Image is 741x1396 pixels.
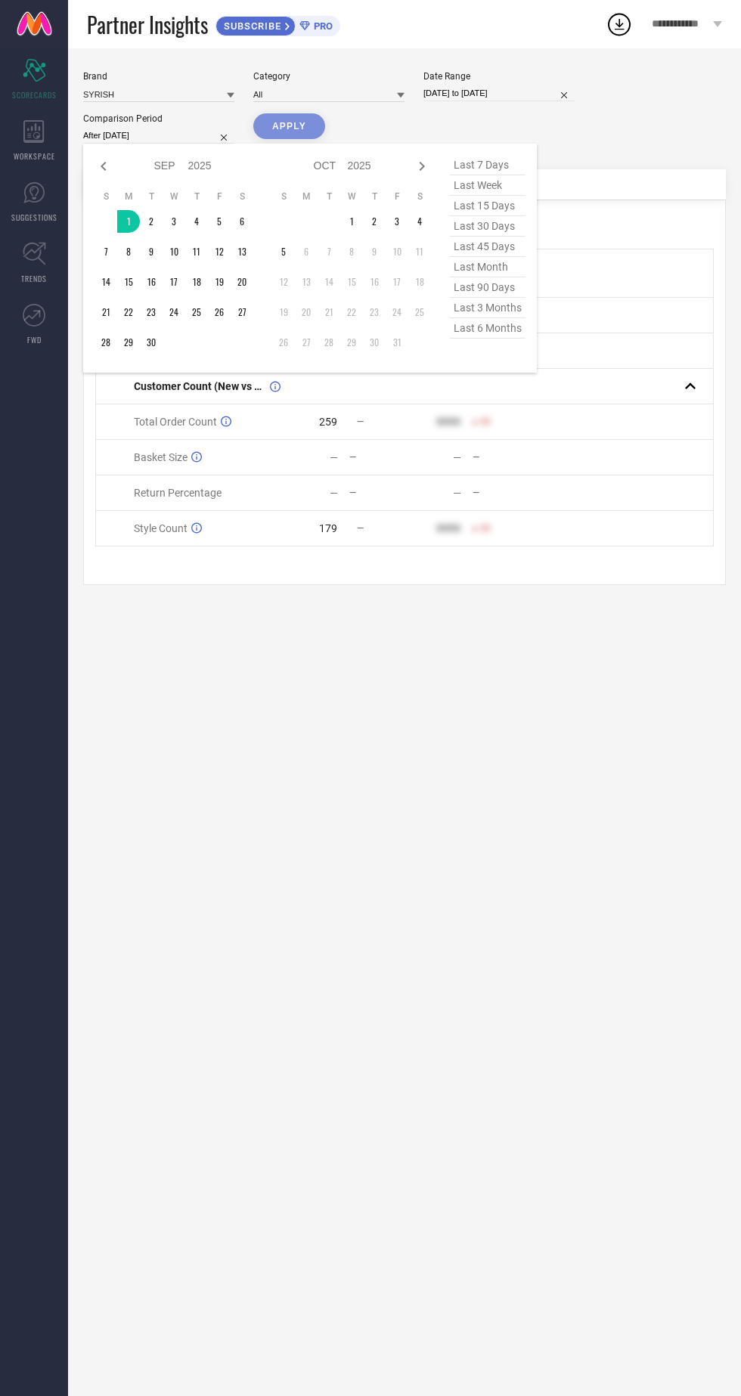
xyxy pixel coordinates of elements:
span: Basket Size [134,451,188,463]
td: Fri Oct 31 2025 [386,331,408,354]
div: — [473,452,527,463]
td: Fri Sep 05 2025 [208,210,231,233]
span: last month [450,257,526,277]
td: Mon Sep 29 2025 [117,331,140,354]
th: Monday [117,190,140,203]
td: Wed Sep 17 2025 [163,271,185,293]
td: Fri Oct 10 2025 [386,240,408,263]
span: Style Count [134,522,188,534]
span: last 90 days [450,277,526,298]
td: Thu Oct 02 2025 [363,210,386,233]
th: Friday [386,190,408,203]
td: Mon Sep 22 2025 [117,301,140,323]
td: Wed Oct 29 2025 [340,331,363,354]
div: Category [253,71,405,82]
div: — [453,451,461,463]
div: 9999 [436,416,460,428]
th: Friday [208,190,231,203]
th: Monday [295,190,318,203]
div: — [330,487,338,499]
td: Tue Oct 07 2025 [318,240,340,263]
td: Mon Oct 06 2025 [295,240,318,263]
td: Mon Oct 20 2025 [295,301,318,323]
span: PRO [310,20,333,32]
th: Sunday [95,190,117,203]
td: Mon Oct 27 2025 [295,331,318,354]
td: Tue Oct 14 2025 [318,271,340,293]
td: Tue Oct 21 2025 [318,301,340,323]
td: Tue Sep 23 2025 [140,301,163,323]
td: Wed Oct 15 2025 [340,271,363,293]
span: last 30 days [450,216,526,237]
th: Tuesday [140,190,163,203]
span: Total Order Count [134,416,217,428]
div: Open download list [606,11,633,38]
div: Next month [413,157,431,175]
td: Thu Sep 04 2025 [185,210,208,233]
td: Sun Sep 21 2025 [95,301,117,323]
th: Wednesday [340,190,363,203]
td: Wed Oct 01 2025 [340,210,363,233]
th: Sunday [272,190,295,203]
div: — [453,487,461,499]
td: Tue Sep 30 2025 [140,331,163,354]
td: Fri Oct 03 2025 [386,210,408,233]
span: — [357,416,364,427]
td: Wed Oct 08 2025 [340,240,363,263]
a: SUBSCRIBEPRO [215,12,340,36]
div: — [349,488,404,498]
td: Sat Sep 27 2025 [231,301,253,323]
span: FWD [27,334,42,345]
td: Wed Sep 24 2025 [163,301,185,323]
div: — [349,452,404,463]
td: Tue Sep 09 2025 [140,240,163,263]
span: Partner Insights [87,9,208,40]
th: Tuesday [318,190,340,203]
th: Wednesday [163,190,185,203]
td: Fri Sep 12 2025 [208,240,231,263]
span: SCORECARDS [12,89,57,101]
span: SUGGESTIONS [11,212,57,223]
input: Select comparison period [83,128,234,144]
td: Sun Oct 12 2025 [272,271,295,293]
td: Sat Oct 18 2025 [408,271,431,293]
td: Sat Oct 04 2025 [408,210,431,233]
td: Sat Sep 13 2025 [231,240,253,263]
span: last 15 days [450,196,526,216]
td: Sun Oct 26 2025 [272,331,295,354]
div: 9999 [436,522,460,534]
td: Wed Sep 03 2025 [163,210,185,233]
div: Brand [83,71,234,82]
td: Wed Oct 22 2025 [340,301,363,323]
td: Mon Sep 01 2025 [117,210,140,233]
td: Mon Sep 15 2025 [117,271,140,293]
td: Thu Sep 18 2025 [185,271,208,293]
span: last 6 months [450,318,526,339]
td: Thu Sep 11 2025 [185,240,208,263]
span: Return Percentage [134,487,222,499]
td: Wed Sep 10 2025 [163,240,185,263]
span: WORKSPACE [14,150,55,162]
span: TRENDS [21,273,47,284]
td: Tue Sep 16 2025 [140,271,163,293]
div: — [473,488,527,498]
td: Thu Oct 23 2025 [363,301,386,323]
div: 259 [319,416,337,428]
span: last 3 months [450,298,526,318]
input: Select date range [423,85,575,101]
td: Fri Sep 19 2025 [208,271,231,293]
td: Thu Oct 16 2025 [363,271,386,293]
td: Fri Oct 17 2025 [386,271,408,293]
span: — [357,523,364,534]
th: Saturday [408,190,431,203]
span: last 7 days [450,155,526,175]
span: last 45 days [450,237,526,257]
th: Thursday [185,190,208,203]
td: Sat Oct 11 2025 [408,240,431,263]
th: Saturday [231,190,253,203]
div: Previous month [95,157,113,175]
td: Sun Sep 28 2025 [95,331,117,354]
th: Thursday [363,190,386,203]
div: Date Range [423,71,575,82]
td: Sat Sep 06 2025 [231,210,253,233]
